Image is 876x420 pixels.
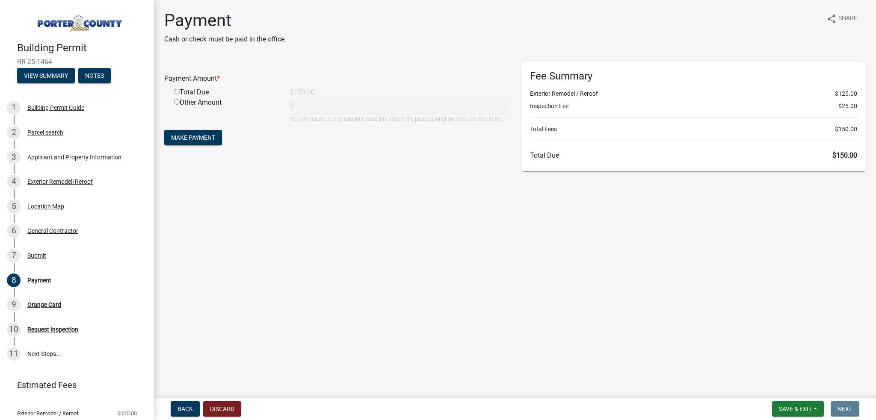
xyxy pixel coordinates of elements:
a: Estimated Fees [7,376,140,394]
span: $125.00 [118,411,137,416]
button: View Summary [17,68,75,83]
div: Building Permit Guide [27,105,84,111]
div: 3 [7,150,21,164]
div: 5 [7,200,21,213]
div: 4 [7,175,21,188]
i: share [826,14,837,24]
div: Orange Card [27,302,61,308]
div: 1 [7,101,21,115]
h4: Building Permit [17,42,147,54]
div: Request Inspection [27,326,78,332]
span: $150.00 [835,125,857,134]
li: Exterior Remodel / Reroof [530,89,857,98]
button: shareShare [820,10,864,27]
div: Submit [27,253,46,258]
span: $150.00 [832,151,857,159]
div: Payment Amount [158,73,515,84]
div: 10 [7,323,21,336]
div: 8 [7,273,21,287]
div: 11 [7,347,21,361]
img: Porter County, Indiana [17,9,140,33]
div: 6 [7,224,21,238]
div: 9 [7,298,21,311]
button: Make Payment [164,130,222,145]
button: Notes [78,68,111,83]
p: Cash or check must be paid in the office. [164,34,286,44]
div: General Contractor [27,228,78,234]
span: $25.00 [838,102,857,111]
div: 7 [7,249,21,262]
span: Make Payment [171,134,215,141]
span: Back [178,405,193,412]
wm-modal-confirm: Summary [17,73,75,79]
button: Discard [203,401,241,417]
div: 2 [7,126,21,139]
h1: Payment [164,10,286,31]
div: Parcel search [27,129,63,135]
button: Save & Exit [772,401,824,417]
wm-modal-confirm: Notes [78,73,111,79]
h6: Total Due [530,151,857,159]
span: Share [838,14,857,24]
div: Total Due [168,87,284,97]
li: Inspection Fee [530,102,857,111]
div: Applicant and Property Information [27,154,121,160]
h6: Fee Summary [530,70,857,82]
li: Total Fees [530,125,857,134]
div: Payment [27,277,51,283]
div: Location Map [27,203,64,209]
span: RR-25-1464 [17,58,137,66]
span: Save & Exit [779,405,812,412]
button: Next [831,401,859,417]
span: $125.00 [835,89,857,98]
button: Back [171,401,200,417]
div: Other Amount [168,97,284,123]
div: Exterior Remodel/Reroof [27,179,93,185]
span: Next [838,405,852,412]
span: Exterior Remodel / Reroof [17,411,79,416]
